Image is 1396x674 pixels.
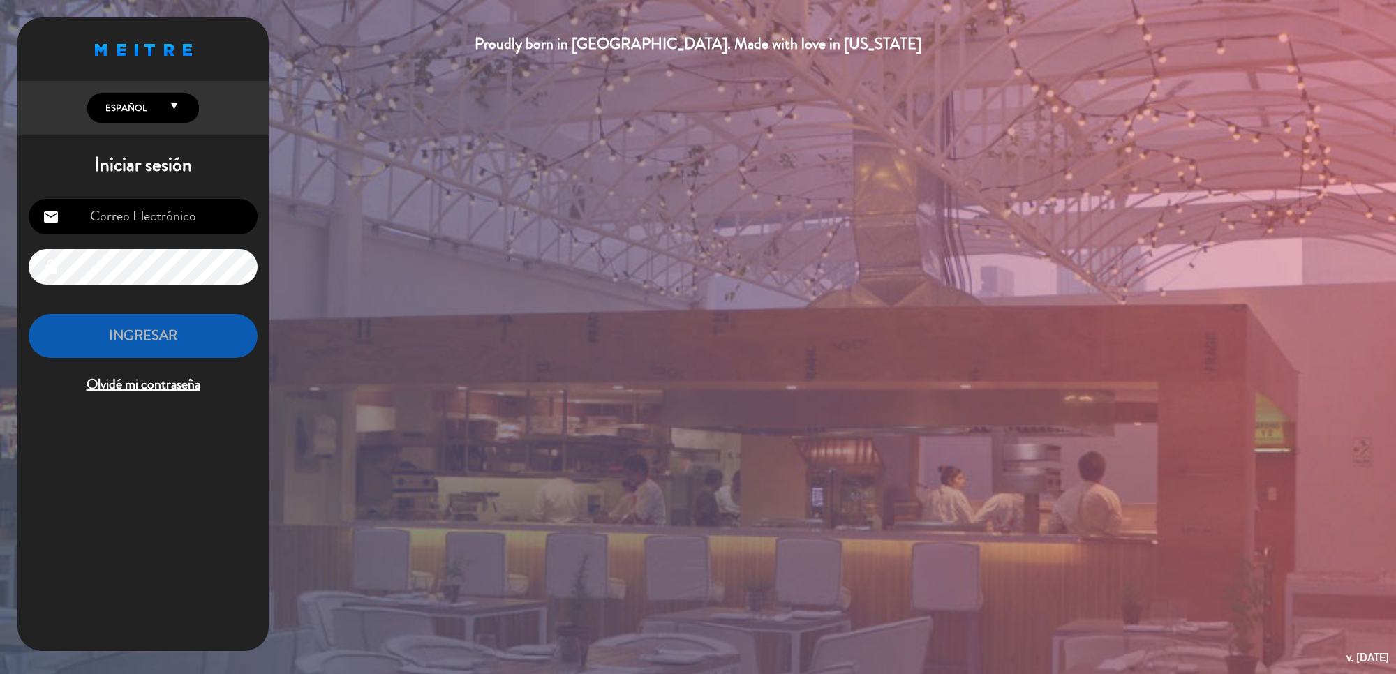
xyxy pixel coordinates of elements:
[43,259,59,276] i: lock
[1346,648,1389,667] div: v. [DATE]
[43,209,59,225] i: email
[29,314,258,358] button: INGRESAR
[29,199,258,234] input: Correo Electrónico
[102,101,147,115] span: Español
[29,373,258,396] span: Olvidé mi contraseña
[17,153,269,177] h1: Iniciar sesión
